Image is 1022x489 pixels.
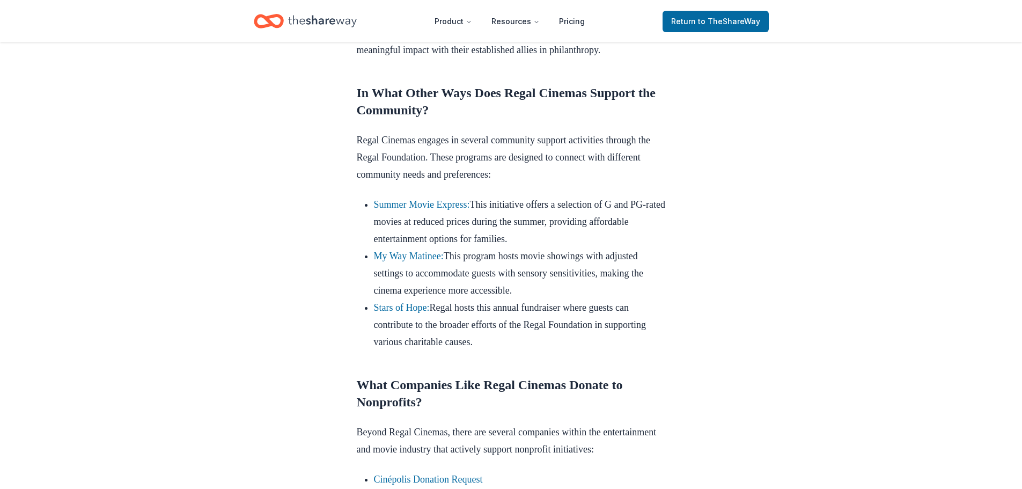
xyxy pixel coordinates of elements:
[374,251,444,261] a: My Way Matinee:
[374,247,666,299] li: This program hosts movie showings with adjusted settings to accommodate guests with sensory sensi...
[483,11,548,32] button: Resources
[357,424,666,458] p: Beyond Regal Cinemas, there are several companies within the entertainment and movie industry tha...
[357,132,666,183] p: Regal Cinemas engages in several community support activities through the Regal Foundation. These...
[374,196,666,247] li: This initiative offers a selection of G and PG-rated movies at reduced prices during the summer, ...
[357,84,666,119] h2: In What Other Ways Does Regal Cinemas Support the Community?
[663,11,769,32] a: Returnto TheShareWay
[698,17,760,26] span: to TheShareWay
[671,15,760,28] span: Return
[426,11,481,32] button: Product
[374,199,470,210] a: Summer Movie Express:
[374,299,666,351] li: Regal hosts this annual fundraiser where guests can contribute to the broader efforts of the Rega...
[374,302,430,313] a: Stars of Hope:
[357,376,666,411] h2: What Companies Like Regal Cinemas Donate to Nonprofits?
[426,9,593,34] nav: Main
[374,474,483,485] a: Cinépolis Donation Request
[550,11,593,32] a: Pricing
[254,9,357,34] a: Home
